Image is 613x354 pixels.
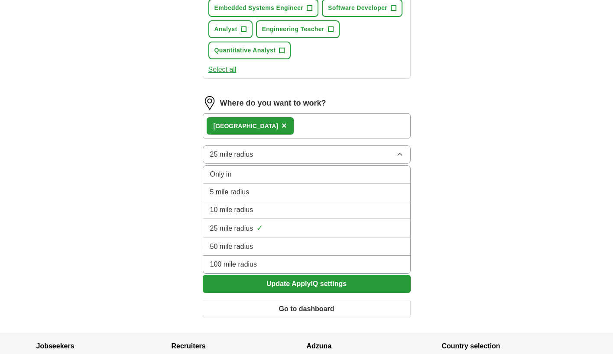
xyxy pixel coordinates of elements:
img: location.png [203,96,217,110]
span: Embedded Systems Engineer [214,3,304,13]
button: Analyst [208,20,253,38]
span: 5 mile radius [210,187,250,197]
button: Select all [208,64,237,75]
span: Engineering Teacher [262,25,324,34]
span: Only in [210,169,232,180]
button: 25 mile radius [203,145,411,164]
span: 50 mile radius [210,241,253,252]
button: Go to dashboard [203,300,411,318]
span: Software Developer [328,3,387,13]
span: 100 mile radius [210,259,257,270]
div: [GEOGRAPHIC_DATA] [214,122,279,131]
button: Engineering Teacher [256,20,340,38]
span: Quantitative Analyst [214,46,276,55]
button: Quantitative Analyst [208,42,291,59]
span: × [282,121,287,130]
span: Analyst [214,25,237,34]
span: ✓ [256,222,263,234]
button: × [282,119,287,132]
span: 25 mile radius [210,149,253,160]
label: Where do you want to work? [220,97,326,109]
span: 10 mile radius [210,205,253,215]
span: 25 mile radius [210,223,253,234]
button: Update ApplyIQ settings [203,275,411,293]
